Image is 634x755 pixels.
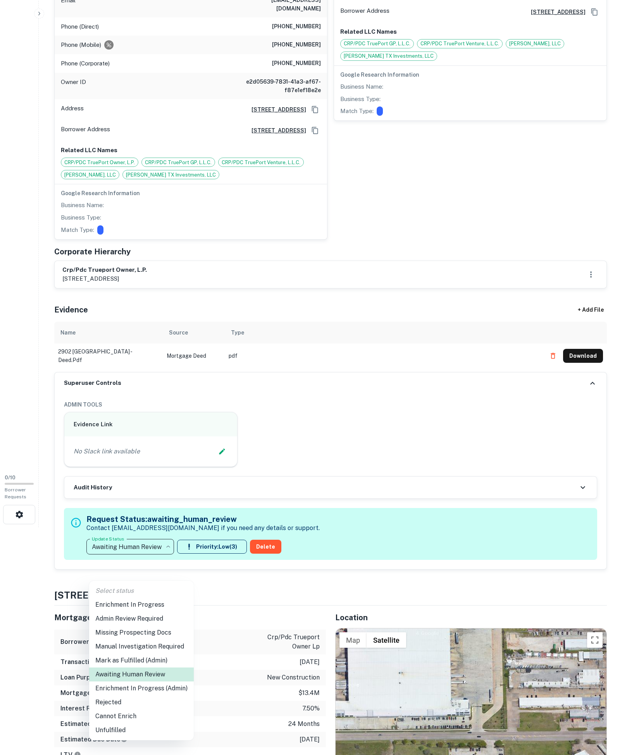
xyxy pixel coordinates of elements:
li: Missing Prospecting Docs [89,626,194,640]
li: Cannot Enrich [89,709,194,723]
li: Admin Review Required [89,612,194,626]
li: Mark as Fulfilled (Admin) [89,654,194,667]
li: Enrichment In Progress (Admin) [89,681,194,695]
li: Unfulfilled [89,723,194,737]
li: Manual Investigation Required [89,640,194,654]
li: Rejected [89,695,194,709]
iframe: Chat Widget [595,693,634,730]
li: Enrichment In Progress [89,598,194,612]
li: Awaiting Human Review [89,667,194,681]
